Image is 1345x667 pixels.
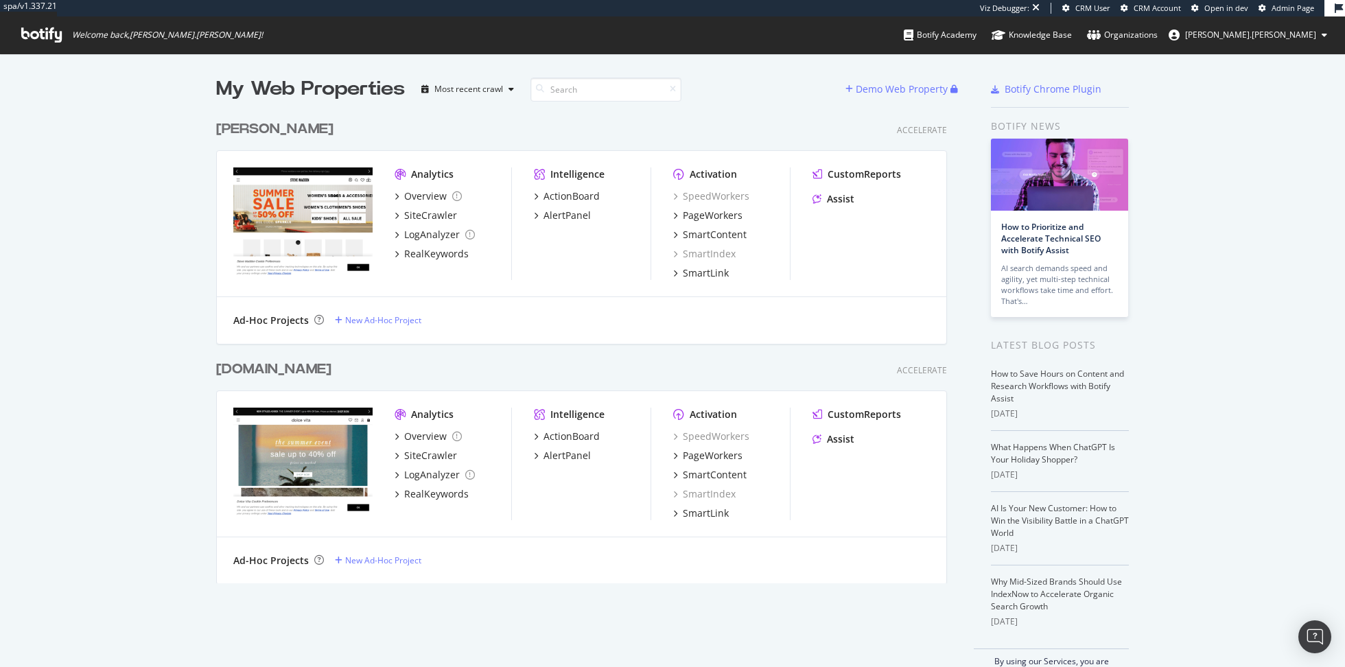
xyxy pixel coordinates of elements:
[673,266,729,280] a: SmartLink
[991,576,1122,612] a: Why Mid-Sized Brands Should Use IndexNow to Accelerate Organic Search Growth
[411,408,454,421] div: Analytics
[673,189,749,203] a: SpeedWorkers
[543,209,591,222] div: AlertPanel
[683,228,747,242] div: SmartContent
[991,502,1129,539] a: AI Is Your New Customer: How to Win the Visibility Battle in a ChatGPT World
[530,78,681,102] input: Search
[216,360,337,379] a: [DOMAIN_NAME]
[216,360,331,379] div: [DOMAIN_NAME]
[233,314,309,327] div: Ad-Hoc Projects
[904,28,976,42] div: Botify Academy
[812,192,854,206] a: Assist
[395,247,469,261] a: RealKeywords
[1272,3,1314,13] span: Admin Page
[991,338,1129,353] div: Latest Blog Posts
[673,209,742,222] a: PageWorkers
[991,441,1115,465] a: What Happens When ChatGPT Is Your Holiday Shopper?
[1259,3,1314,14] a: Admin Page
[550,408,605,421] div: Intelligence
[827,192,854,206] div: Assist
[992,28,1072,42] div: Knowledge Base
[404,449,457,463] div: SiteCrawler
[827,432,854,446] div: Assist
[543,449,591,463] div: AlertPanel
[1001,263,1118,307] div: AI search demands speed and agility, yet multi-step technical workflows take time and effort. Tha...
[673,487,736,501] a: SmartIndex
[845,78,950,100] button: Demo Web Property
[345,554,421,566] div: New Ad-Hoc Project
[335,314,421,326] a: New Ad-Hoc Project
[1121,3,1181,14] a: CRM Account
[991,368,1124,404] a: How to Save Hours on Content and Research Workflows with Botify Assist
[404,189,447,203] div: Overview
[673,228,747,242] a: SmartContent
[683,506,729,520] div: SmartLink
[1062,3,1110,14] a: CRM User
[233,554,309,567] div: Ad-Hoc Projects
[856,82,948,96] div: Demo Web Property
[1005,82,1101,96] div: Botify Chrome Plugin
[991,408,1129,420] div: [DATE]
[416,78,519,100] button: Most recent crawl
[812,408,901,421] a: CustomReports
[534,430,600,443] a: ActionBoard
[683,449,742,463] div: PageWorkers
[683,209,742,222] div: PageWorkers
[1191,3,1248,14] a: Open in dev
[404,487,469,501] div: RealKeywords
[673,468,747,482] a: SmartContent
[404,228,460,242] div: LogAnalyzer
[395,189,462,203] a: Overview
[991,119,1129,134] div: Botify news
[690,167,737,181] div: Activation
[1185,29,1316,40] span: ryan.flanagan
[543,189,600,203] div: ActionBoard
[216,119,339,139] a: [PERSON_NAME]
[828,167,901,181] div: CustomReports
[395,228,475,242] a: LogAnalyzer
[534,189,600,203] a: ActionBoard
[1298,620,1331,653] div: Open Intercom Messenger
[411,167,454,181] div: Analytics
[690,408,737,421] div: Activation
[534,449,591,463] a: AlertPanel
[1158,24,1338,46] button: [PERSON_NAME].[PERSON_NAME]
[233,408,373,519] img: www.dolcevita.com
[335,554,421,566] a: New Ad-Hoc Project
[991,469,1129,481] div: [DATE]
[395,468,475,482] a: LogAnalyzer
[828,408,901,421] div: CustomReports
[534,209,591,222] a: AlertPanel
[404,430,447,443] div: Overview
[1075,3,1110,13] span: CRM User
[1087,16,1158,54] a: Organizations
[812,432,854,446] a: Assist
[991,82,1101,96] a: Botify Chrome Plugin
[233,167,373,279] img: www.stevemadden.com
[404,247,469,261] div: RealKeywords
[683,468,747,482] div: SmartContent
[673,430,749,443] a: SpeedWorkers
[395,487,469,501] a: RealKeywords
[216,75,405,103] div: My Web Properties
[673,449,742,463] a: PageWorkers
[404,468,460,482] div: LogAnalyzer
[991,616,1129,628] div: [DATE]
[72,30,263,40] span: Welcome back, [PERSON_NAME].[PERSON_NAME] !
[980,3,1029,14] div: Viz Debugger:
[1134,3,1181,13] span: CRM Account
[904,16,976,54] a: Botify Academy
[673,247,736,261] a: SmartIndex
[1204,3,1248,13] span: Open in dev
[395,430,462,443] a: Overview
[992,16,1072,54] a: Knowledge Base
[673,506,729,520] a: SmartLink
[543,430,600,443] div: ActionBoard
[812,167,901,181] a: CustomReports
[1001,221,1101,256] a: How to Prioritize and Accelerate Technical SEO with Botify Assist
[991,139,1128,211] img: How to Prioritize and Accelerate Technical SEO with Botify Assist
